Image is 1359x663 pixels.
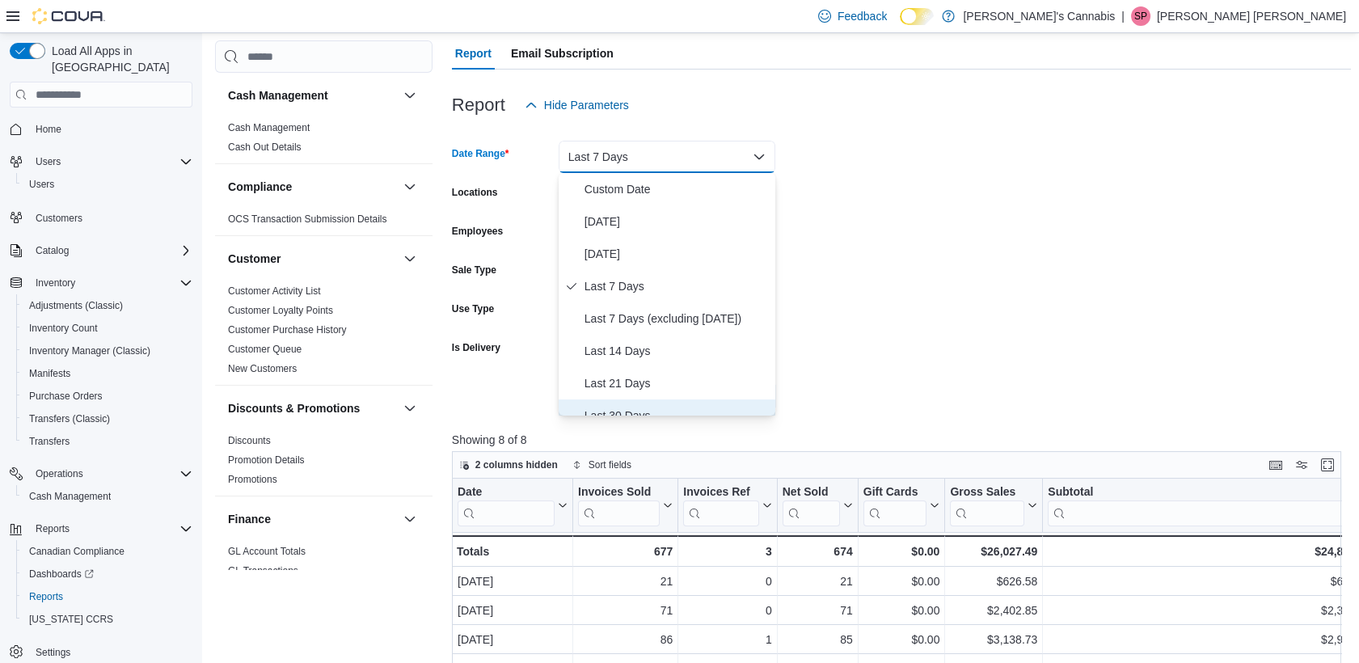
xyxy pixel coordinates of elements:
a: Promotion Details [228,454,305,466]
p: [PERSON_NAME]'s Cannabis [963,6,1115,26]
button: Canadian Compliance [16,540,199,563]
button: Cash Management [16,485,199,508]
button: Inventory Count [16,317,199,340]
span: Dashboards [29,568,94,581]
span: Transfers (Classic) [29,412,110,425]
div: Discounts & Promotions [215,431,433,496]
label: Date Range [452,147,509,160]
div: Cash Management [215,118,433,163]
span: Operations [29,464,192,484]
div: 71 [578,601,673,620]
span: Customer Loyalty Points [228,304,333,317]
span: Settings [36,646,70,659]
div: Totals [457,542,568,561]
span: Transfers [23,432,192,451]
h3: Finance [228,511,271,527]
button: Cash Management [400,86,420,105]
p: Showing 8 of 8 [452,432,1351,448]
button: Date [458,485,568,526]
span: Promotion Details [228,454,305,467]
div: $3,138.73 [950,630,1037,649]
button: Gift Cards [863,485,939,526]
span: Users [29,152,192,171]
div: $0.00 [863,542,939,561]
button: Discounts & Promotions [400,399,420,418]
span: Home [29,119,192,139]
span: Last 7 Days (excluding [DATE]) [585,309,769,328]
span: Reports [29,519,192,538]
a: New Customers [228,363,297,374]
div: Gift Card Sales [863,485,926,526]
a: Customer Activity List [228,285,321,297]
div: Customer [215,281,433,385]
h3: Compliance [228,179,292,195]
a: Canadian Compliance [23,542,131,561]
span: Transfers [29,435,70,448]
img: Cova [32,8,105,24]
div: Invoices Sold [578,485,660,500]
button: Cash Management [228,87,397,103]
span: 2 columns hidden [475,458,558,471]
button: Enter fullscreen [1318,455,1337,475]
button: 2 columns hidden [453,455,564,475]
a: Customer Purchase History [228,324,347,336]
button: Sort fields [566,455,638,475]
button: Customer [400,249,420,268]
button: Compliance [400,177,420,196]
span: Users [29,178,54,191]
label: Locations [452,186,498,199]
span: Manifests [29,367,70,380]
button: Operations [29,464,90,484]
button: Purchase Orders [16,385,199,408]
span: Cash Out Details [228,141,302,154]
a: Settings [29,643,77,662]
span: Email Subscription [511,37,614,70]
button: Compliance [228,179,397,195]
button: Users [3,150,199,173]
label: Is Delivery [452,341,500,354]
span: Reports [29,590,63,603]
span: Hide Parameters [544,97,629,113]
div: Gross Sales [950,485,1024,526]
div: 1 [683,630,771,649]
button: Last 7 Days [559,141,775,173]
a: Users [23,175,61,194]
a: Customers [29,209,89,228]
button: Hide Parameters [518,89,635,121]
div: 3 [683,542,771,561]
span: Dark Mode [900,25,901,26]
div: 21 [783,572,853,591]
span: Last 21 Days [585,374,769,393]
button: Display options [1292,455,1311,475]
div: Invoices Ref [683,485,758,500]
span: Inventory [36,277,75,289]
div: 0 [683,601,771,620]
span: Adjustments (Classic) [23,296,192,315]
div: $0.00 [863,572,940,591]
a: Transfers [23,432,76,451]
button: Inventory [3,272,199,294]
span: Customer Activity List [228,285,321,298]
span: Purchase Orders [29,390,103,403]
a: Cash Out Details [228,141,302,153]
span: [DATE] [585,212,769,231]
button: Adjustments (Classic) [16,294,199,317]
button: [US_STATE] CCRS [16,608,199,631]
a: Inventory Manager (Classic) [23,341,157,361]
button: Inventory [29,273,82,293]
span: Inventory Count [29,322,98,335]
button: Catalog [29,241,75,260]
span: Inventory Manager (Classic) [29,344,150,357]
button: Inventory Manager (Classic) [16,340,199,362]
div: 677 [578,542,673,561]
button: Reports [16,585,199,608]
div: Gross Sales [950,485,1024,500]
label: Employees [452,225,503,238]
span: Customers [36,212,82,225]
span: [DATE] [585,244,769,264]
span: Transfers (Classic) [23,409,192,429]
div: 71 [783,601,853,620]
span: Reports [23,587,192,606]
a: [US_STATE] CCRS [23,610,120,629]
button: Reports [3,517,199,540]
